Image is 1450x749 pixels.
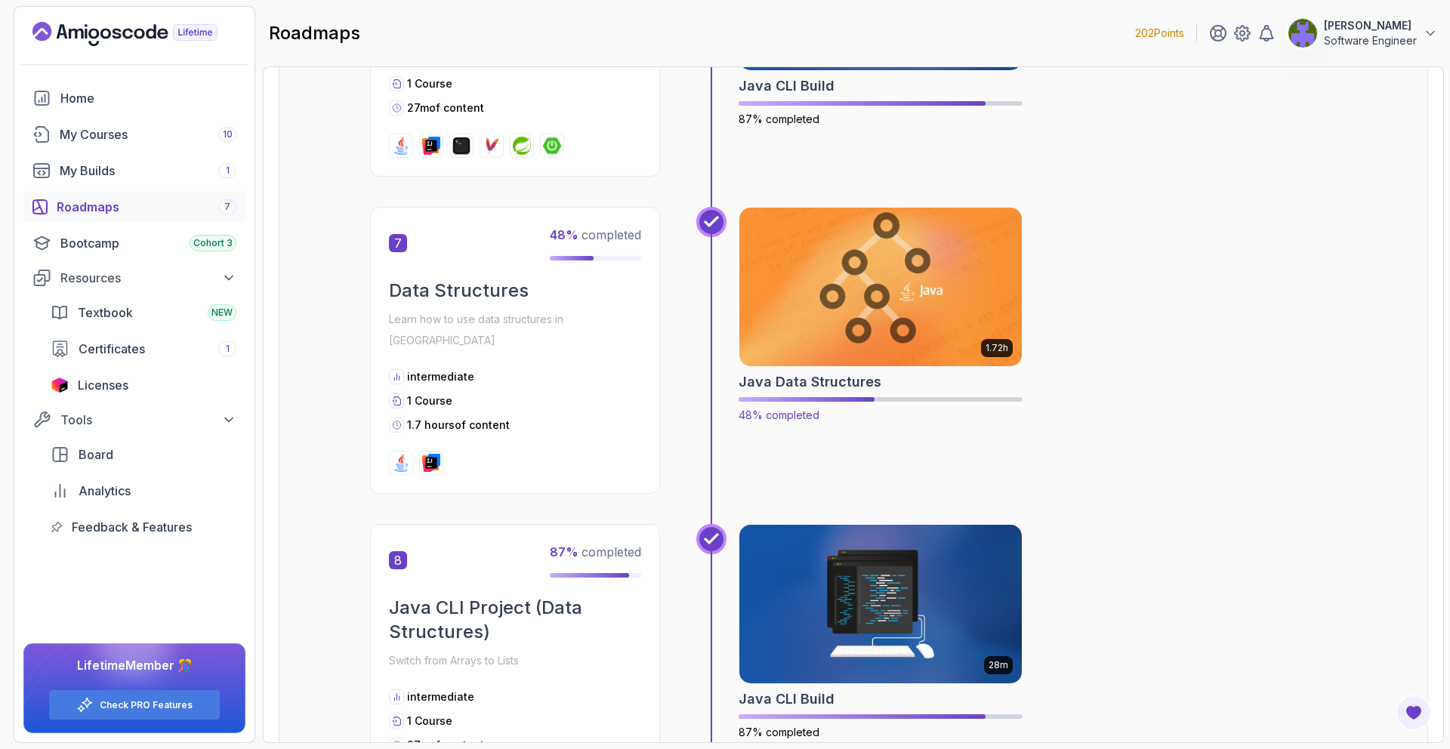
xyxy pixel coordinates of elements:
[389,650,641,671] p: Switch from Arrays to Lists
[407,369,474,384] p: intermediate
[42,439,245,470] a: board
[42,476,245,506] a: analytics
[23,192,245,222] a: roadmaps
[513,137,531,155] img: spring logo
[550,227,641,242] span: completed
[389,309,641,351] p: Learn how to use data structures in [GEOGRAPHIC_DATA]
[60,234,236,252] div: Bootcamp
[79,445,113,464] span: Board
[407,394,452,407] span: 1 Course
[42,370,245,400] a: licenses
[733,204,1029,370] img: Java Data Structures card
[483,137,501,155] img: maven logo
[1324,33,1417,48] p: Software Engineer
[550,544,641,559] span: completed
[407,689,474,704] p: intermediate
[42,512,245,542] a: feedback
[550,544,578,559] span: 87 %
[79,340,145,358] span: Certificates
[389,234,407,252] span: 7
[739,689,835,710] h2: Java CLI Build
[60,162,236,180] div: My Builds
[60,269,236,287] div: Resources
[389,551,407,569] span: 8
[23,406,245,433] button: Tools
[739,524,1023,740] a: Java CLI Build card28mJava CLI Build87% completed
[986,342,1008,354] p: 1.72h
[226,165,230,177] span: 1
[407,418,510,433] p: 1.7 hours of content
[193,237,233,249] span: Cohort 3
[392,137,410,155] img: java logo
[51,378,69,393] img: jetbrains icon
[989,659,1008,671] p: 28m
[739,408,819,421] span: 48% completed
[389,596,641,644] h2: Java CLI Project (Data Structures)
[1288,19,1317,48] img: user profile image
[60,411,236,429] div: Tools
[407,100,484,116] p: 27m of content
[223,128,233,140] span: 10
[269,21,360,45] h2: roadmaps
[211,307,233,319] span: NEW
[224,201,230,213] span: 7
[42,334,245,364] a: certificates
[422,454,440,472] img: intellij logo
[78,304,133,322] span: Textbook
[78,376,128,394] span: Licenses
[739,113,819,125] span: 87% completed
[422,137,440,155] img: intellij logo
[739,371,881,393] h2: Java Data Structures
[60,89,236,107] div: Home
[23,83,245,113] a: home
[42,297,245,328] a: textbook
[48,689,221,720] button: Check PRO Features
[392,454,410,472] img: java logo
[226,343,230,355] span: 1
[739,525,1022,683] img: Java CLI Build card
[1396,695,1432,731] button: Open Feedback Button
[739,726,819,738] span: 87% completed
[389,279,641,303] h2: Data Structures
[407,714,452,727] span: 1 Course
[79,482,131,500] span: Analytics
[60,125,236,143] div: My Courses
[739,207,1023,423] a: Java Data Structures card1.72hJava Data Structures48% completed
[23,156,245,186] a: builds
[550,227,578,242] span: 48 %
[1324,18,1417,33] p: [PERSON_NAME]
[543,137,561,155] img: spring-boot logo
[23,264,245,291] button: Resources
[1135,26,1184,41] p: 202 Points
[407,77,452,90] span: 1 Course
[57,198,236,216] div: Roadmaps
[739,76,835,97] h2: Java CLI Build
[32,22,252,46] a: Landing page
[100,699,193,711] a: Check PRO Features
[23,228,245,258] a: bootcamp
[1288,18,1438,48] button: user profile image[PERSON_NAME]Software Engineer
[23,119,245,149] a: courses
[452,137,470,155] img: terminal logo
[72,518,192,536] span: Feedback & Features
